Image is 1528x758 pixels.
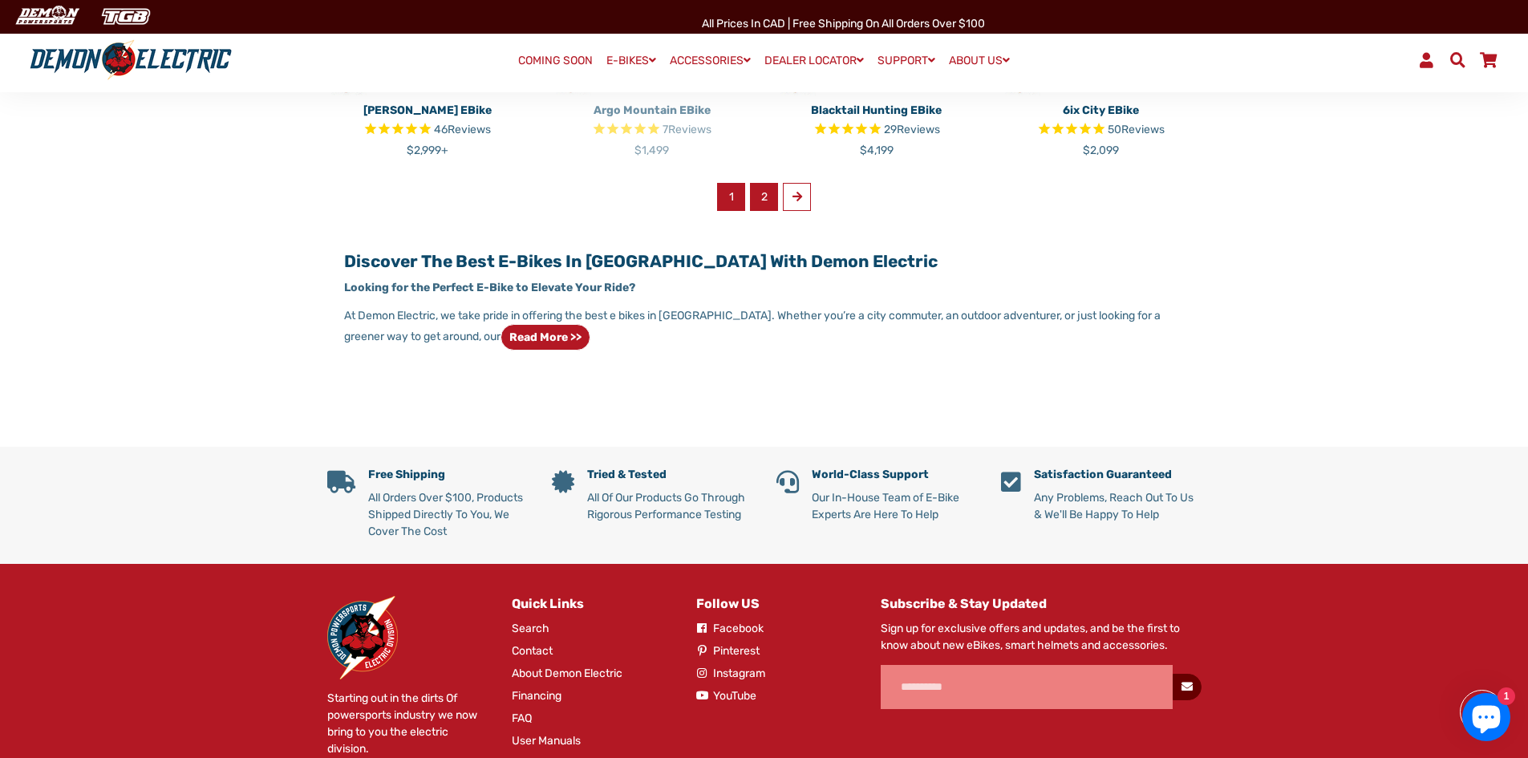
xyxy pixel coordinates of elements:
p: All Orders Over $100, Products Shipped Directly To You, We Cover The Cost [368,489,528,540]
a: Blacktail Hunting eBike Rated 4.7 out of 5 stars 29 reviews $4,199 [776,96,977,159]
span: $4,199 [860,144,894,157]
h5: Satisfaction Guaranteed [1034,468,1202,482]
a: SUPPORT [872,49,941,72]
p: All Of Our Products Go Through Rigorous Performance Testing [587,489,752,523]
inbox-online-store-chat: Shopify online store chat [1457,693,1515,745]
a: Instagram [696,665,765,682]
h4: Subscribe & Stay Updated [881,596,1202,611]
a: Argo Mountain eBike Rated 4.9 out of 5 stars 7 reviews $1,499 [552,96,752,159]
span: Reviews [668,123,711,136]
h5: World-Class Support [812,468,977,482]
a: User Manuals [512,732,581,749]
h2: Discover the Best E-Bikes in [GEOGRAPHIC_DATA] with Demon Electric [344,251,1183,271]
a: About Demon Electric [512,665,622,682]
span: 29 reviews [884,123,940,136]
span: All Prices in CAD | Free shipping on all orders over $100 [702,17,985,30]
p: [PERSON_NAME] eBike [327,102,528,119]
a: E-BIKES [601,49,662,72]
a: DEALER LOCATOR [759,49,869,72]
a: [PERSON_NAME] eBike Rated 4.6 out of 5 stars 46 reviews $2,999+ [327,96,528,159]
span: Rated 4.7 out of 5 stars 29 reviews [776,121,977,140]
p: Starting out in the dirts Of powersports industry we now bring to you the electric division. [327,690,488,757]
span: Rated 4.9 out of 5 stars 7 reviews [552,121,752,140]
a: ACCESSORIES [664,49,756,72]
a: COMING SOON [513,50,598,72]
img: Demon Electric [327,596,398,679]
a: Search [512,620,549,637]
strong: Read more >> [509,330,582,344]
span: $2,099 [1083,144,1119,157]
p: Blacktail Hunting eBike [776,102,977,119]
h4: Follow US [696,596,857,611]
span: Reviews [448,123,491,136]
h5: Free Shipping [368,468,528,482]
a: ABOUT US [943,49,1015,72]
a: Pinterest [696,642,760,659]
img: Demon Electric [8,3,85,30]
span: 7 reviews [663,123,711,136]
span: 46 reviews [434,123,491,136]
span: Rated 4.6 out of 5 stars 46 reviews [327,121,528,140]
strong: Looking for the Perfect E-Bike to Elevate Your Ride? [344,281,635,294]
p: Any Problems, Reach Out To Us & We'll Be Happy To Help [1034,489,1202,523]
p: Sign up for exclusive offers and updates, and be the first to know about new eBikes, smart helmet... [881,620,1202,654]
span: 1 [717,183,745,211]
span: Reviews [1121,123,1165,136]
a: Facebook [696,620,764,637]
span: Reviews [897,123,940,136]
p: At Demon Electric, we take pride in offering the best e bikes in [GEOGRAPHIC_DATA]. Whether you’r... [344,307,1183,351]
p: Argo Mountain eBike [552,102,752,119]
span: 50 reviews [1108,123,1165,136]
img: Demon Electric logo [24,39,237,81]
img: TGB Canada [93,3,159,30]
h5: Tried & Tested [587,468,752,482]
h4: Quick Links [512,596,672,611]
p: Our In-House Team of E-Bike Experts Are Here To Help [812,489,977,523]
a: FAQ [512,710,532,727]
span: $1,499 [634,144,669,157]
a: Contact [512,642,553,659]
span: $2,999+ [407,144,448,157]
a: 2 [750,183,778,211]
span: Rated 4.8 out of 5 stars 50 reviews [1001,121,1202,140]
p: 6ix City eBike [1001,102,1202,119]
a: 6ix City eBike Rated 4.8 out of 5 stars 50 reviews $2,099 [1001,96,1202,159]
a: Financing [512,687,561,704]
a: YouTube [696,687,756,704]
